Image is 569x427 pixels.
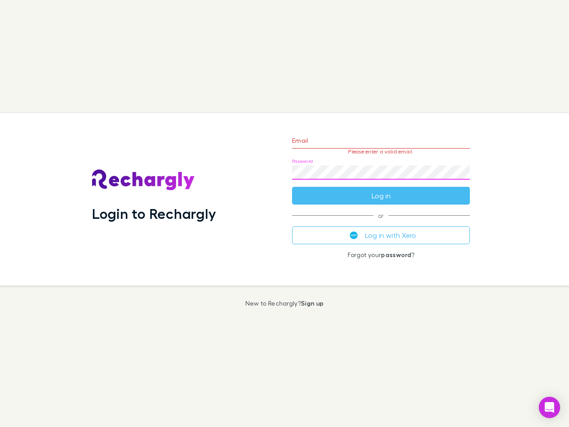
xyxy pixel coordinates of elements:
[539,397,560,418] div: Open Intercom Messenger
[292,251,470,258] p: Forgot your ?
[292,215,470,216] span: or
[92,205,216,222] h1: Login to Rechargly
[92,169,195,191] img: Rechargly's Logo
[292,187,470,205] button: Log in
[292,226,470,244] button: Log in with Xero
[381,251,411,258] a: password
[301,299,324,307] a: Sign up
[245,300,324,307] p: New to Rechargly?
[292,149,470,155] p: Please enter a valid email.
[292,158,313,165] label: Password
[350,231,358,239] img: Xero's logo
